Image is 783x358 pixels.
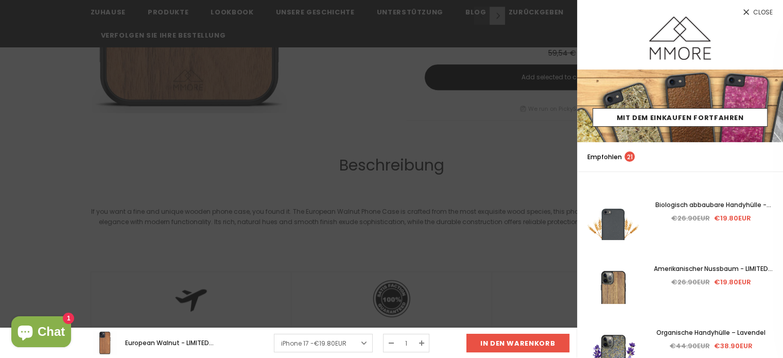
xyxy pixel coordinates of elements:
[762,152,773,162] a: search
[656,328,765,337] span: Organische Handyhülle – Lavendel
[274,334,373,352] a: iPhone 17 -€19.80EUR
[670,341,710,351] span: €44.90EUR
[671,277,710,287] span: €26.90EUR
[624,151,635,162] span: 21
[649,199,773,211] a: Biologisch abbaubare Handyhülle - Schwarz
[671,213,710,223] span: €26.90EUR
[654,264,773,284] span: Amerikanischer Nussbaum - LIMITED EDITION
[466,334,569,352] input: in den warenkorb
[649,263,773,275] a: Amerikanischer Nussbaum - LIMITED EDITION
[587,151,635,162] p: Empfohlen
[655,200,771,220] span: Biologisch abbaubare Handyhülle - Schwarz
[714,341,753,351] span: €38.90EUR
[753,9,773,15] span: Close
[714,213,751,223] span: €19.80EUR
[8,316,74,350] inbox-online-store-chat: Onlineshop-Chat von Shopify
[593,108,768,127] a: Mit dem Einkaufen fortfahren
[714,277,751,287] span: €19.80EUR
[649,327,773,338] a: Organische Handyhülle – Lavendel
[314,339,346,348] span: €19.80EUR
